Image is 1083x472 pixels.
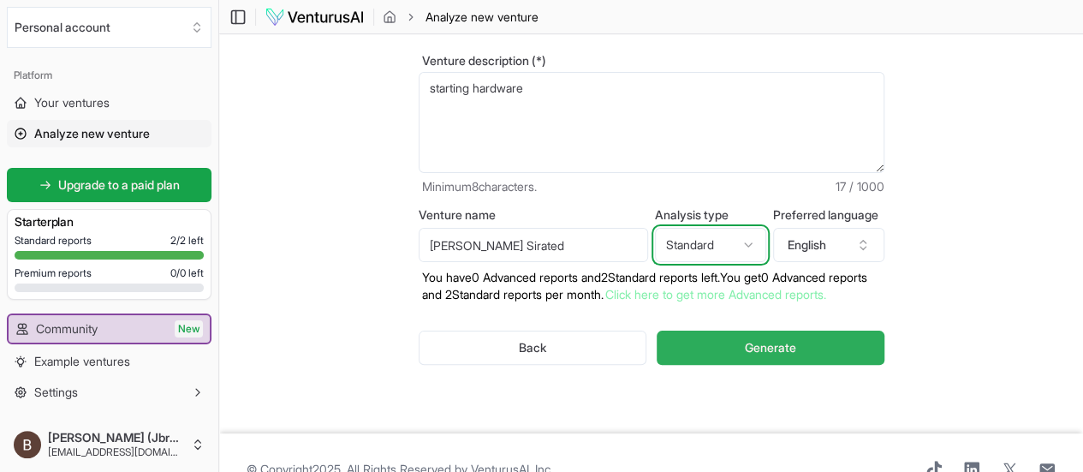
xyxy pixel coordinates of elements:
[34,125,150,142] span: Analyze new venture
[7,379,211,406] button: Settings
[836,178,884,195] span: 17 / 1000
[7,62,211,89] div: Platform
[7,424,211,465] button: [PERSON_NAME] (Jbruce)[EMAIL_ADDRESS][DOMAIN_NAME]
[9,315,210,343] a: CommunityNew
[58,176,180,194] span: Upgrade to a paid plan
[773,228,884,262] button: English
[419,331,647,365] button: Back
[7,348,211,375] a: Example ventures
[773,209,884,221] label: Preferred language
[265,7,365,27] img: logo
[34,94,110,111] span: Your ventures
[7,7,211,48] button: Select an organization
[34,415,59,432] span: Help
[170,234,204,248] span: 2 / 2 left
[48,445,184,459] span: [EMAIL_ADDRESS][DOMAIN_NAME]
[14,431,41,458] img: ACg8ocL93trVRgjYo7bmtvFVpcdSnhZKyL12_aa0Jl9M4hVKyn36cQ=s96-c
[15,266,92,280] span: Premium reports
[419,55,884,67] label: Venture description (*)
[383,9,539,26] nav: breadcrumb
[419,72,884,173] textarea: starting hardware
[655,209,766,221] label: Analysis type
[170,266,204,280] span: 0 / 0 left
[745,339,796,356] span: Generate
[34,353,130,370] span: Example ventures
[175,320,203,338] span: New
[419,228,648,262] input: Optional venture name
[7,409,211,437] a: Help
[48,430,184,445] span: [PERSON_NAME] (Jbruce)
[425,9,539,26] span: Analyze new venture
[419,209,648,221] label: Venture name
[7,89,211,117] a: Your ventures
[34,384,78,401] span: Settings
[36,320,98,338] span: Community
[422,178,537,195] span: Minimum 8 characters.
[7,168,211,202] a: Upgrade to a paid plan
[15,213,204,230] h3: Starter plan
[657,331,884,365] button: Generate
[15,234,92,248] span: Standard reports
[419,269,884,303] p: You have 0 Advanced reports and 2 Standard reports left. Y ou get 0 Advanced reports and 2 Standa...
[605,287,826,302] a: Click here to get more Advanced reports.
[7,120,211,147] a: Analyze new venture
